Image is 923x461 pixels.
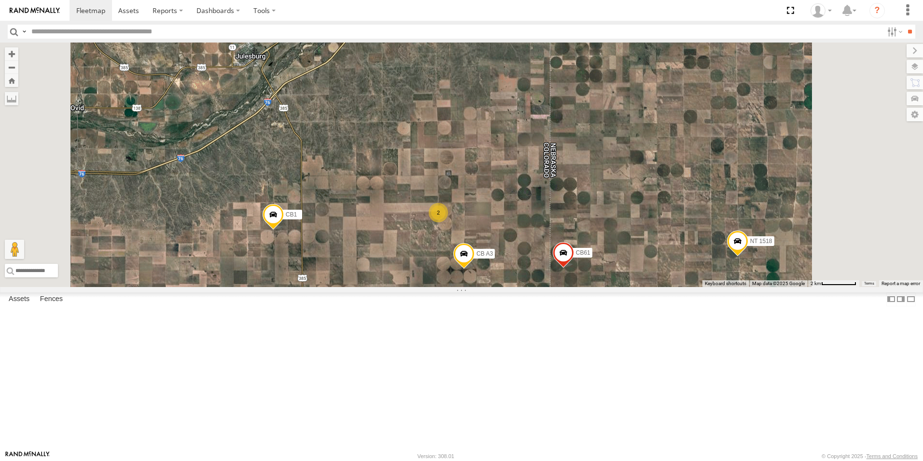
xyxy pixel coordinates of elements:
[705,280,746,287] button: Keyboard shortcuts
[476,250,493,257] span: CB A3
[35,292,68,306] label: Fences
[5,92,18,105] label: Measure
[576,249,590,256] span: CB61
[907,108,923,121] label: Map Settings
[5,47,18,60] button: Zoom in
[886,292,896,306] label: Dock Summary Table to the Left
[808,280,859,287] button: Map Scale: 2 km per 69 pixels
[807,3,835,18] div: Al Bahnsen
[20,25,28,39] label: Search Query
[418,453,454,459] div: Version: 308.01
[869,3,885,18] i: ?
[906,292,916,306] label: Hide Summary Table
[752,281,805,286] span: Map data ©2025 Google
[864,282,874,286] a: Terms (opens in new tab)
[5,451,50,461] a: Visit our Website
[5,74,18,87] button: Zoom Home
[811,281,821,286] span: 2 km
[5,240,24,259] button: Drag Pegman onto the map to open Street View
[822,453,918,459] div: © Copyright 2025 -
[883,25,904,39] label: Search Filter Options
[881,281,920,286] a: Report a map error
[750,238,772,245] span: NT 1518
[10,7,60,14] img: rand-logo.svg
[5,60,18,74] button: Zoom out
[896,292,906,306] label: Dock Summary Table to the Right
[429,203,448,222] div: 2
[286,212,297,218] span: CB1
[867,453,918,459] a: Terms and Conditions
[4,292,34,306] label: Assets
